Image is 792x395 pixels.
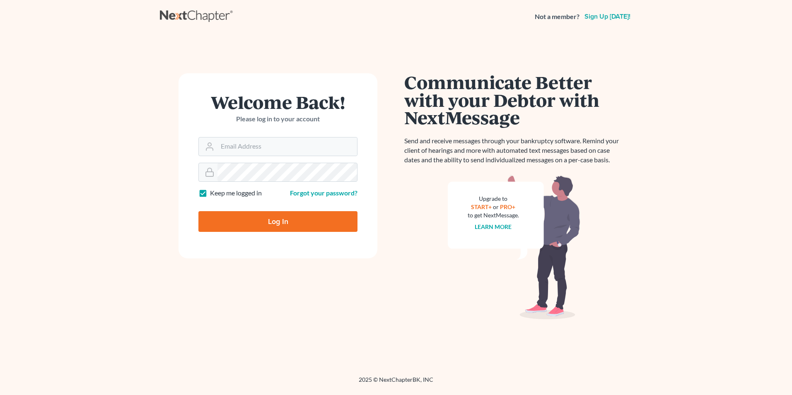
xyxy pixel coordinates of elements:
[493,203,499,210] span: or
[404,73,624,126] h1: Communicate Better with your Debtor with NextMessage
[198,211,357,232] input: Log In
[160,376,632,390] div: 2025 © NextChapterBK, INC
[535,12,580,22] strong: Not a member?
[217,137,357,156] input: Email Address
[198,93,357,111] h1: Welcome Back!
[448,175,580,320] img: nextmessage_bg-59042aed3d76b12b5cd301f8e5b87938c9018125f34e5fa2b7a6b67550977c72.svg
[468,195,519,203] div: Upgrade to
[583,13,632,20] a: Sign up [DATE]!
[198,114,357,124] p: Please log in to your account
[468,211,519,219] div: to get NextMessage.
[290,189,357,197] a: Forgot your password?
[475,223,512,230] a: Learn more
[210,188,262,198] label: Keep me logged in
[404,136,624,165] p: Send and receive messages through your bankruptcy software. Remind your client of hearings and mo...
[471,203,492,210] a: START+
[500,203,516,210] a: PRO+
